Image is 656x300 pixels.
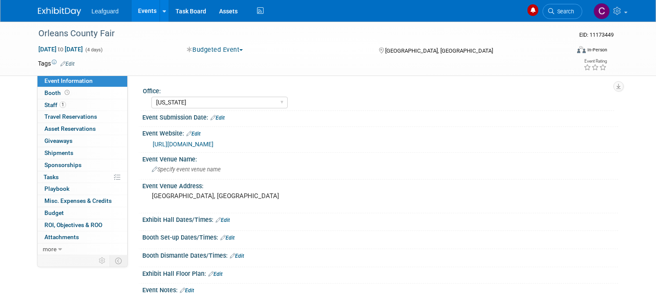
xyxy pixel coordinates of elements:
[44,113,97,120] span: Travel Reservations
[543,4,582,19] a: Search
[208,271,223,277] a: Edit
[142,267,618,278] div: Exhibit Hall Floor Plan:
[577,46,586,53] img: Format-Inperson.png
[38,99,127,111] a: Staff1
[38,243,127,255] a: more
[60,101,66,108] span: 1
[38,231,127,243] a: Attachments
[35,26,559,41] div: Orleans County Fair
[38,111,127,123] a: Travel Reservations
[152,166,221,173] span: Specify event venue name
[184,45,247,54] button: Budgeted Event
[38,147,127,159] a: Shipments
[44,234,79,240] span: Attachments
[38,135,127,147] a: Giveaways
[44,197,112,204] span: Misc. Expenses & Credits
[587,47,607,53] div: In-Person
[63,89,71,96] span: Booth not reserved yet
[38,195,127,207] a: Misc. Expenses & Credits
[554,8,574,15] span: Search
[584,59,607,63] div: Event Rating
[44,77,93,84] span: Event Information
[142,111,618,122] div: Event Submission Date:
[593,3,610,19] img: Calleen Kenney
[385,47,493,54] span: [GEOGRAPHIC_DATA], [GEOGRAPHIC_DATA]
[220,235,235,241] a: Edit
[44,185,69,192] span: Playbook
[38,207,127,219] a: Budget
[38,219,127,231] a: ROI, Objectives & ROO
[180,287,194,294] a: Edit
[152,192,331,200] pre: [GEOGRAPHIC_DATA], [GEOGRAPHIC_DATA]
[142,180,618,190] div: Event Venue Address:
[44,89,71,96] span: Booth
[142,249,618,260] div: Booth Dismantle Dates/Times:
[38,87,127,99] a: Booth
[91,8,119,15] span: Leafguard
[230,253,244,259] a: Edit
[216,217,230,223] a: Edit
[43,246,56,253] span: more
[44,125,96,132] span: Asset Reservations
[142,127,618,138] div: Event Website:
[56,46,65,53] span: to
[44,161,82,168] span: Sponsorships
[44,101,66,108] span: Staff
[38,59,75,68] td: Tags
[38,75,127,87] a: Event Information
[44,137,72,144] span: Giveaways
[95,255,110,266] td: Personalize Event Tab Strip
[153,141,213,148] a: [URL][DOMAIN_NAME]
[85,47,103,53] span: (4 days)
[210,115,225,121] a: Edit
[44,209,64,216] span: Budget
[38,171,127,183] a: Tasks
[38,45,83,53] span: [DATE] [DATE]
[110,255,128,266] td: Toggle Event Tabs
[579,32,614,38] span: Event ID: 11173449
[38,183,127,195] a: Playbook
[142,213,618,224] div: Exhibit Hall Dates/Times:
[142,284,618,295] div: Event Notes:
[523,45,607,58] div: Event Format
[143,85,614,95] div: Office:
[44,221,102,228] span: ROI, Objectives & ROO
[44,174,59,180] span: Tasks
[38,123,127,135] a: Asset Reservations
[38,159,127,171] a: Sponsorships
[142,231,618,242] div: Booth Set-up Dates/Times:
[142,153,618,164] div: Event Venue Name:
[60,61,75,67] a: Edit
[38,7,81,16] img: ExhibitDay
[186,131,201,137] a: Edit
[44,149,73,156] span: Shipments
